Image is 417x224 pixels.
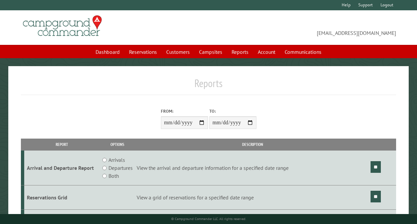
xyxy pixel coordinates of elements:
[136,139,370,150] th: Description
[281,46,325,58] a: Communications
[21,77,396,95] h1: Reports
[99,139,136,150] th: Options
[24,139,100,150] th: Report
[136,151,370,185] td: View the arrival and departure information for a specified date range
[161,108,208,114] label: From:
[209,108,256,114] label: To:
[24,185,100,210] td: Reservations Grid
[108,172,119,180] label: Both
[108,164,133,172] label: Departures
[209,18,396,37] span: [EMAIL_ADDRESS][DOMAIN_NAME]
[254,46,279,58] a: Account
[92,46,124,58] a: Dashboard
[108,156,125,164] label: Arrivals
[195,46,226,58] a: Campsites
[228,46,252,58] a: Reports
[24,151,100,185] td: Arrival and Departure Report
[136,185,370,210] td: View a grid of reservations for a specified date range
[162,46,194,58] a: Customers
[171,217,246,221] small: © Campground Commander LLC. All rights reserved.
[125,46,161,58] a: Reservations
[21,13,104,39] img: Campground Commander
